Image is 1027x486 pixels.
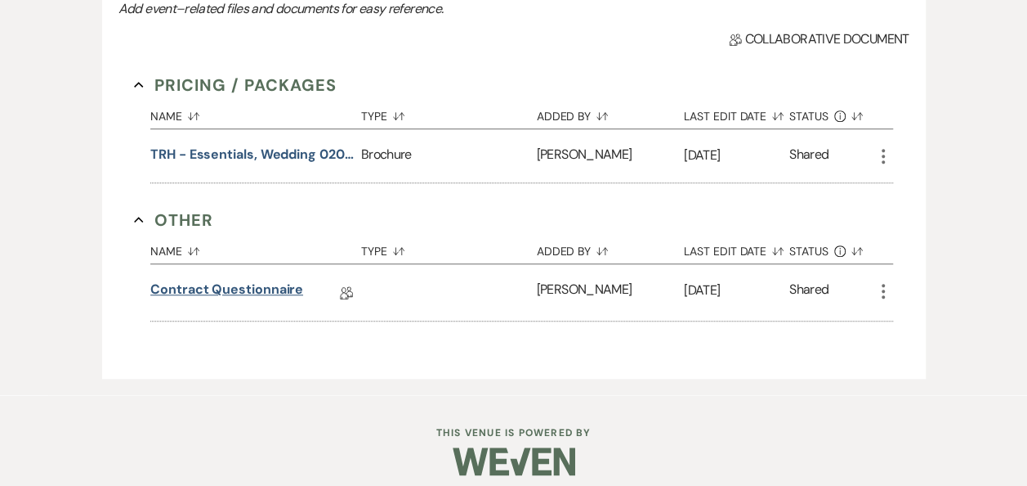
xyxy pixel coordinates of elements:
[537,264,684,321] div: [PERSON_NAME]
[537,129,684,182] div: [PERSON_NAME]
[150,97,361,128] button: Name
[150,145,355,164] button: TRH - Essentials, Wedding 020925
[537,97,684,128] button: Added By
[361,232,537,263] button: Type
[361,97,537,128] button: Type
[684,97,789,128] button: Last Edit Date
[789,145,828,167] div: Shared
[789,280,828,305] div: Shared
[134,73,337,97] button: Pricing / Packages
[537,232,684,263] button: Added By
[150,280,303,305] a: Contract Questionnaire
[789,232,873,263] button: Status
[789,97,873,128] button: Status
[729,29,909,49] span: Collaborative document
[684,232,789,263] button: Last Edit Date
[134,208,213,232] button: Other
[789,110,828,122] span: Status
[150,232,361,263] button: Name
[789,245,828,257] span: Status
[361,129,537,182] div: Brochure
[684,280,789,301] p: [DATE]
[684,145,789,166] p: [DATE]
